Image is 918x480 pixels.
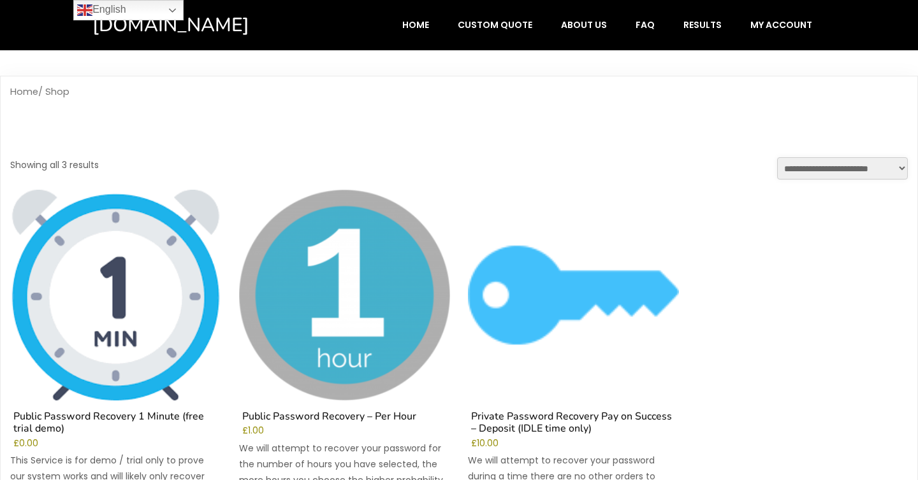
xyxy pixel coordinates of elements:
[750,19,812,31] span: My account
[239,190,450,426] a: Public Password Recovery – Per Hour
[471,437,499,449] bdi: 10.00
[402,19,429,31] span: Home
[670,13,735,37] a: Results
[389,13,442,37] a: Home
[10,85,38,98] a: Home
[737,13,826,37] a: My account
[622,13,668,37] a: FAQ
[444,13,546,37] a: Custom Quote
[548,13,620,37] a: About Us
[10,190,221,400] img: Public Password Recovery 1 Minute (free trial demo)
[10,411,221,438] h2: Public Password Recovery 1 Minute (free trial demo)
[239,411,450,426] h2: Public Password Recovery – Per Hour
[468,411,679,438] h2: Private Password Recovery Pay on Success – Deposit (IDLE time only)
[242,425,264,437] bdi: 1.00
[777,157,908,180] select: Shop order
[10,86,908,98] nav: Breadcrumb
[468,190,679,400] img: Private Password Recovery Pay on Success - Deposit (IDLE time only)
[471,437,477,449] span: £
[10,190,221,438] a: Public Password Recovery 1 Minute (free trial demo)
[92,13,303,38] a: [DOMAIN_NAME]
[13,437,19,449] span: £
[239,190,450,400] img: Public Password Recovery - Per Hour
[561,19,607,31] span: About Us
[10,108,908,157] h1: Shop
[10,157,99,173] p: Showing all 3 results
[468,190,679,438] a: Private Password Recovery Pay on Success – Deposit (IDLE time only)
[77,3,92,18] img: en
[458,19,532,31] span: Custom Quote
[683,19,722,31] span: Results
[636,19,655,31] span: FAQ
[242,425,248,437] span: £
[13,437,38,449] bdi: 0.00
